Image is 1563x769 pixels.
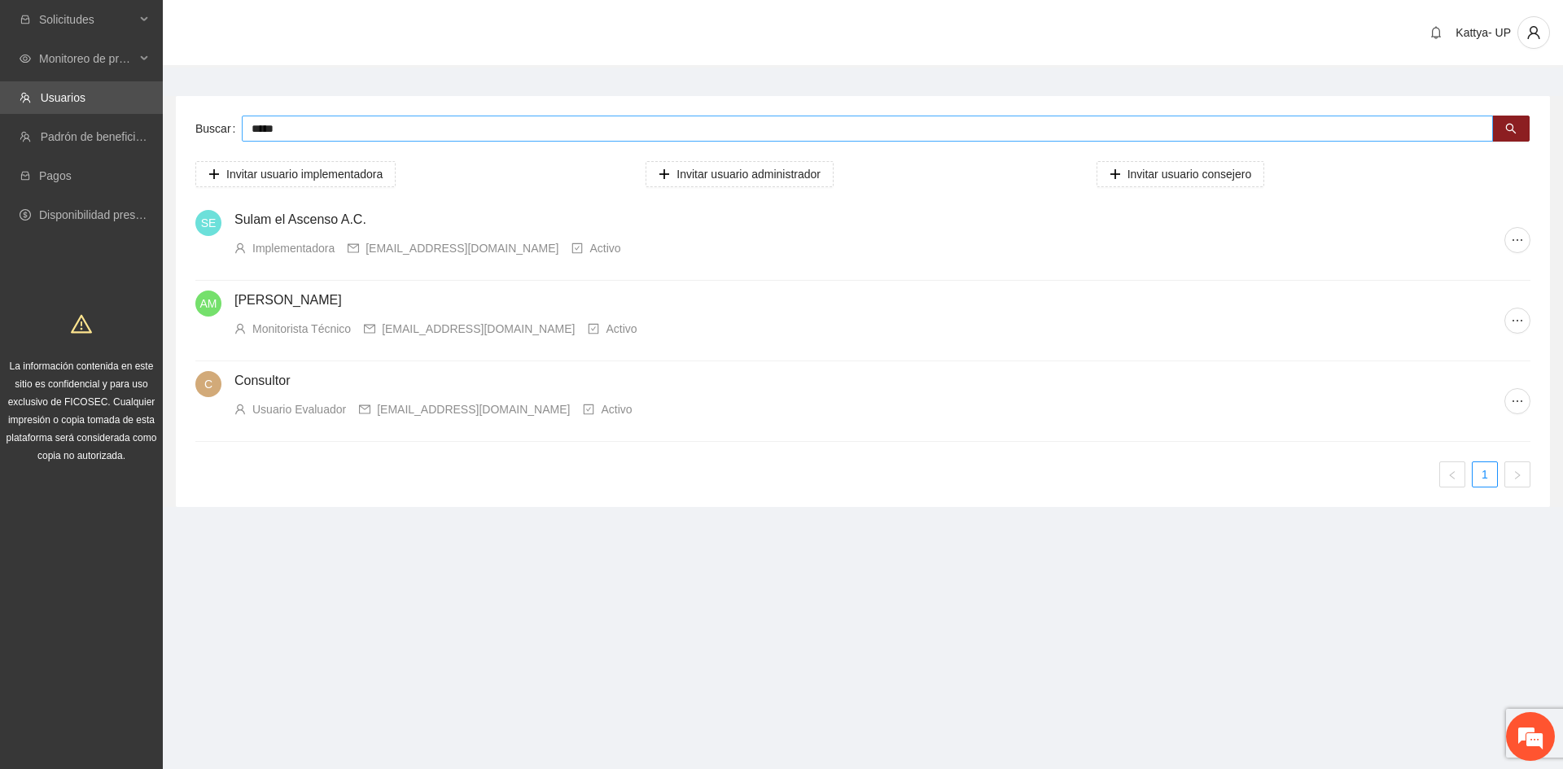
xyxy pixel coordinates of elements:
[1456,26,1511,39] span: Kattya- UP
[377,400,570,418] div: [EMAIL_ADDRESS][DOMAIN_NAME]
[39,3,135,36] span: Solicitudes
[234,291,1504,310] h4: [PERSON_NAME]
[588,323,599,334] span: check-square
[1110,168,1121,181] span: plus
[606,320,637,338] div: Activo
[348,242,359,254] span: mail
[1505,234,1530,247] span: ellipsis
[1439,461,1465,487] button: left
[1504,461,1530,487] button: right
[20,14,31,25] span: inbox
[201,210,217,236] span: SE
[234,371,1504,391] h4: Consultor
[252,320,351,338] div: Monitorista Técnico
[1439,461,1465,487] li: Previous Page
[1505,123,1517,136] span: search
[234,404,246,415] span: user
[252,400,346,418] div: Usuario Evaluador
[1423,20,1449,46] button: bell
[1504,461,1530,487] li: Next Page
[1518,25,1549,40] span: user
[359,404,370,415] span: mail
[1492,116,1530,142] button: search
[382,320,575,338] div: [EMAIL_ADDRESS][DOMAIN_NAME]
[234,323,246,334] span: user
[200,291,217,317] span: AM
[39,42,135,75] span: Monitoreo de proyectos
[267,8,306,47] div: Minimizar ventana de chat en vivo
[676,165,821,183] span: Invitar usuario administrador
[583,404,594,415] span: check-square
[589,239,620,257] div: Activo
[41,130,160,143] a: Padrón de beneficiarios
[7,360,157,461] span: La información contenida en este sitio es confidencial y para uso exclusivo de FICOSEC. Cualquier...
[1127,165,1252,183] span: Invitar usuario consejero
[1505,395,1530,408] span: ellipsis
[8,444,310,501] textarea: Escriba su mensaje y pulse “Intro”
[1473,462,1497,487] a: 1
[1505,314,1530,327] span: ellipsis
[1517,16,1550,49] button: user
[226,165,383,183] span: Invitar usuario implementadora
[364,323,375,334] span: mail
[20,53,31,64] span: eye
[94,217,225,382] span: Estamos en línea.
[1513,470,1522,480] span: right
[39,169,72,182] a: Pagos
[71,313,92,334] span: warning
[1097,161,1265,187] button: plusInvitar usuario consejero
[234,212,366,226] a: Sulam el Ascenso A.C.
[601,400,632,418] div: Activo
[1472,461,1498,487] li: 1
[85,83,274,104] div: Chatee con nosotros ahora
[252,239,335,257] div: Implementadora
[366,239,558,257] div: [EMAIL_ADDRESS][DOMAIN_NAME]
[39,208,178,221] a: Disponibilidad presupuestal
[646,161,834,187] button: plusInvitar usuario administrador
[195,116,242,142] label: Buscar
[1447,470,1457,480] span: left
[234,242,246,254] span: user
[1424,26,1448,39] span: bell
[195,161,396,187] button: plusInvitar usuario implementadora
[204,371,212,397] span: C
[41,91,85,104] a: Usuarios
[1504,227,1530,253] button: ellipsis
[1504,388,1530,414] button: ellipsis
[571,242,583,254] span: check-square
[208,168,220,181] span: plus
[659,168,670,181] span: plus
[1504,308,1530,334] button: ellipsis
